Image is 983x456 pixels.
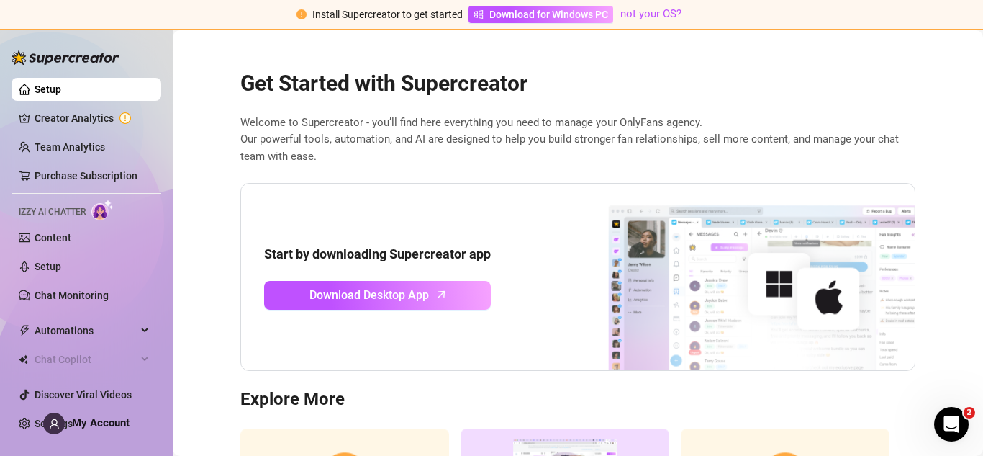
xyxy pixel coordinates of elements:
img: logo-BBDzfeDw.svg [12,50,119,65]
a: Purchase Subscription [35,170,137,182]
iframe: Intercom live chat [934,407,969,442]
span: windows [474,9,484,19]
a: not your OS? [620,7,681,20]
span: Automations [35,319,137,342]
span: Chat Copilot [35,348,137,371]
h3: Explore More [240,388,915,411]
span: arrow-up [433,286,450,303]
span: exclamation-circle [296,9,307,19]
span: Izzy AI Chatter [19,205,86,219]
a: Setup [35,261,61,272]
img: Chat Copilot [19,354,28,365]
a: Discover Viral Videos [35,389,132,401]
span: thunderbolt [19,325,30,336]
strong: Start by downloading Supercreator app [264,246,491,261]
a: Download for Windows PC [468,6,613,23]
img: download app [555,184,915,371]
span: 2 [964,407,975,419]
a: Download Desktop Apparrow-up [264,281,491,310]
h2: Get Started with Supercreator [240,70,915,97]
a: Team Analytics [35,141,105,153]
a: Settings [35,418,73,429]
span: Welcome to Supercreator - you’ll find here everything you need to manage your OnlyFans agency. Ou... [240,115,915,166]
a: Setup [35,84,61,95]
span: My Account [72,416,130,429]
a: Content [35,232,71,243]
a: Creator Analytics exclamation-circle [35,107,150,130]
span: Download Desktop App [309,286,429,304]
span: Download for Windows PC [489,6,608,22]
a: Chat Monitoring [35,290,109,301]
img: AI Chatter [91,200,114,220]
span: user [49,419,60,429]
span: Install Supercreator to get started [312,9,463,20]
